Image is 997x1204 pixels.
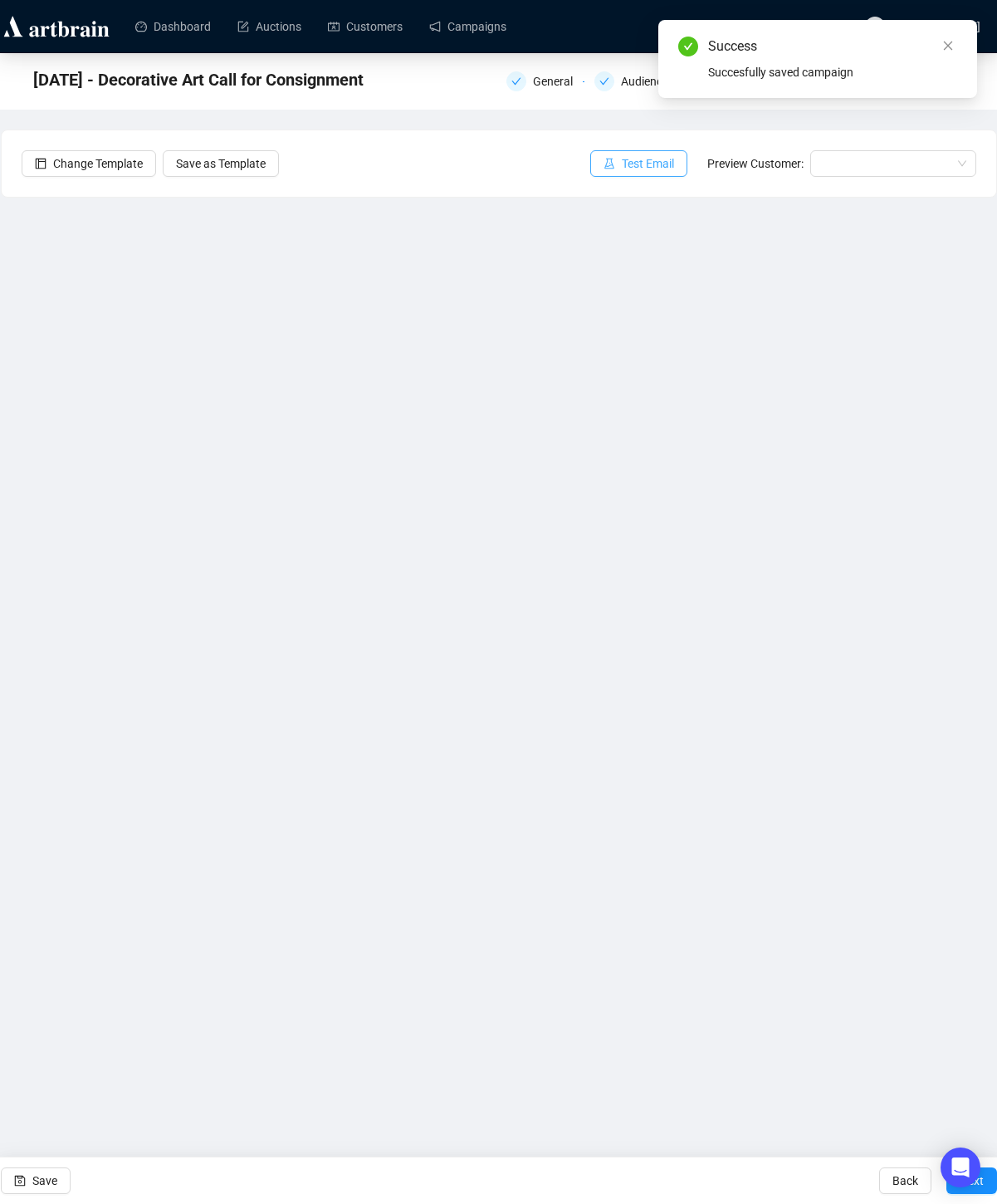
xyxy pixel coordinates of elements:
[1,1167,71,1194] button: Save
[708,37,957,56] div: Success
[622,154,674,173] span: Test Email
[135,5,211,48] a: Dashboard
[590,150,687,177] button: Test Email
[604,158,615,169] span: experiment
[176,154,266,173] span: Save as Template
[506,71,584,91] div: General
[32,1158,57,1204] span: Save
[678,37,698,56] span: check-circle
[22,150,156,177] button: Change Template
[594,71,672,91] div: Audience
[707,157,804,170] span: Preview Customer:
[1,13,112,40] img: logo
[946,1167,997,1194] button: Next
[429,5,506,48] a: Campaigns
[163,150,279,177] button: Save as Template
[33,66,364,93] span: 10/27/25 - Decorative Art Call for Consignment
[939,37,957,55] a: Close
[621,71,678,91] div: Audience
[35,158,46,169] span: layout
[14,1175,26,1187] span: save
[237,5,301,48] a: Auctions
[533,71,583,91] div: General
[941,1148,980,1187] div: Open Intercom Messenger
[879,1167,931,1194] button: Back
[942,40,954,51] span: close
[599,76,609,86] span: check
[708,63,957,81] div: Succesfully saved campaign
[53,154,143,173] span: Change Template
[892,1158,918,1204] span: Back
[511,76,521,86] span: check
[328,5,403,48] a: Customers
